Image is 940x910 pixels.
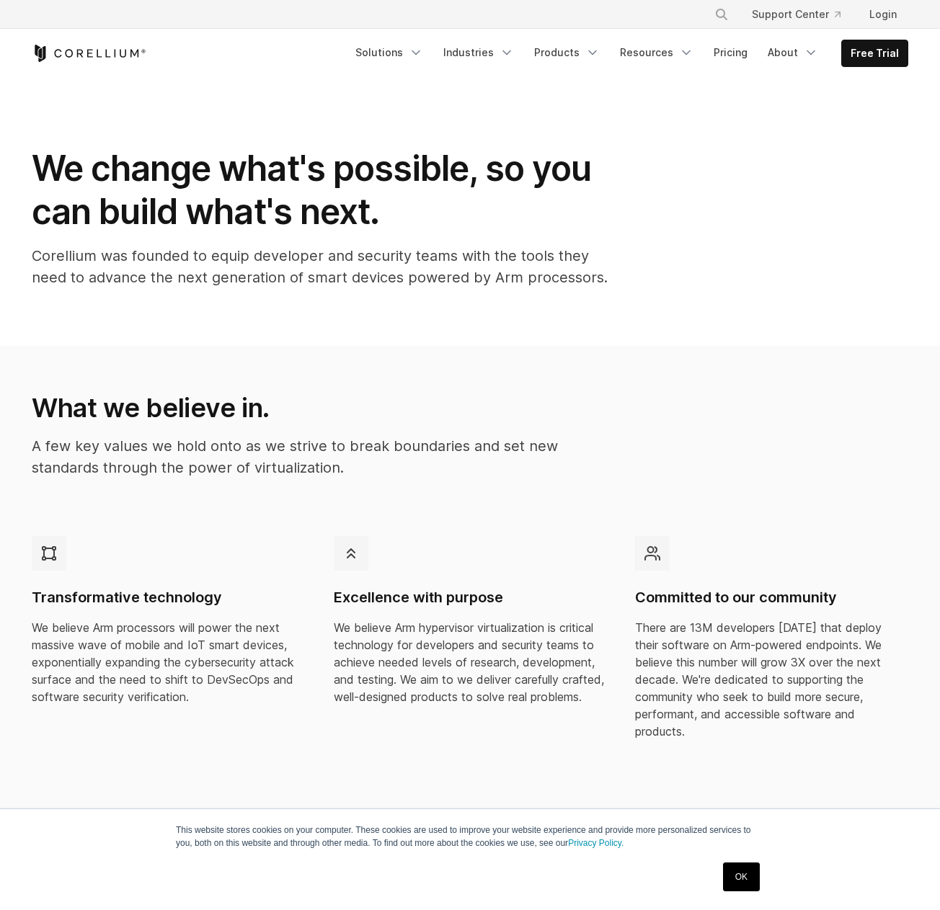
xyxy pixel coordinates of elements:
button: Search [709,1,735,27]
p: We believe Arm hypervisor virtualization is critical technology for developers and security teams... [334,619,607,705]
a: OK [723,862,760,891]
p: This website stores cookies on your computer. These cookies are used to improve your website expe... [176,824,764,849]
h4: Transformative technology [32,588,305,607]
h4: Excellence with purpose [334,588,607,607]
h1: We change what's possible, so you can build what's next. [32,147,608,233]
a: Support Center [740,1,852,27]
p: A few key values we hold onto as we strive to break boundaries and set new standards through the ... [32,435,606,478]
h4: Committed to our community [635,588,908,607]
a: Pricing [705,40,756,66]
a: Resources [611,40,702,66]
a: Free Trial [842,40,908,66]
a: Privacy Policy. [568,838,624,848]
div: Navigation Menu [347,40,908,67]
p: We believe Arm processors will power the next massive wave of mobile and IoT smart devices, expon... [32,619,305,705]
p: Corellium was founded to equip developer and security teams with the tools they need to advance t... [32,245,608,288]
div: Navigation Menu [697,1,908,27]
a: Solutions [347,40,432,66]
a: About [759,40,827,66]
p: There are 13M developers [DATE] that deploy their software on Arm-powered endpoints. We believe t... [635,619,908,740]
a: Login [858,1,908,27]
a: Corellium Home [32,45,146,62]
a: Products [526,40,608,66]
h2: What we believe in. [32,392,606,424]
a: Industries [435,40,523,66]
